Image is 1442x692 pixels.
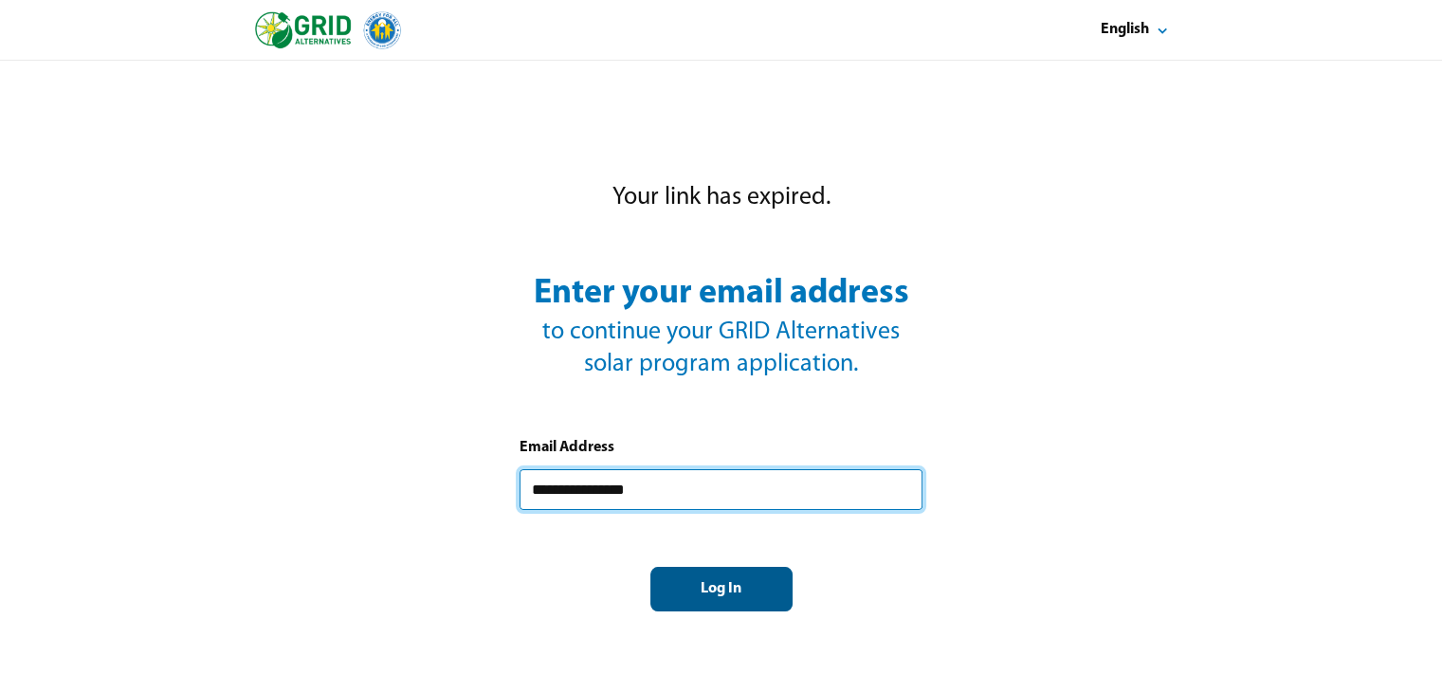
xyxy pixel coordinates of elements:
button: Log In [650,567,793,611]
button: Select [1085,8,1188,52]
div: to continue your GRID Alternatives solar program application. [520,317,922,381]
div: Email Address [520,438,614,458]
div: Your link has expired. [612,182,831,214]
div: Log In [666,579,776,599]
img: logo [255,11,401,49]
div: Enter your email address [534,271,909,317]
div: English [1101,20,1149,40]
